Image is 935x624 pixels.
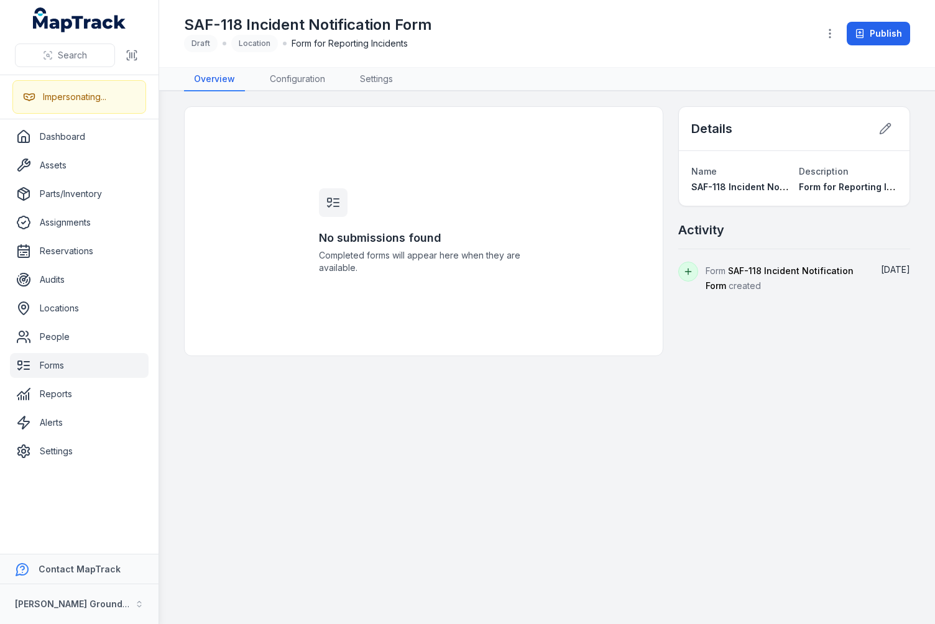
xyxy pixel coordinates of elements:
[10,210,149,235] a: Assignments
[15,599,178,609] strong: [PERSON_NAME] Ground Engineering
[10,239,149,264] a: Reservations
[231,35,278,52] div: Location
[58,49,87,62] span: Search
[184,15,432,35] h1: SAF-118 Incident Notification Form
[691,181,844,192] span: SAF-118 Incident Notification Form
[10,153,149,178] a: Assets
[33,7,126,32] a: MapTrack
[260,68,335,91] a: Configuration
[799,166,849,177] span: Description
[847,22,910,45] button: Publish
[10,181,149,206] a: Parts/Inventory
[10,124,149,149] a: Dashboard
[39,564,121,574] strong: Contact MapTrack
[706,265,854,291] span: Form created
[678,221,724,239] h2: Activity
[881,264,910,275] span: [DATE]
[43,91,106,103] div: Impersonating...
[10,267,149,292] a: Audits
[799,181,925,192] span: Form for Reporting Incidents
[184,68,245,91] a: Overview
[10,353,149,378] a: Forms
[691,120,732,137] h2: Details
[10,296,149,321] a: Locations
[292,37,408,50] span: Form for Reporting Incidents
[319,229,528,247] h3: No submissions found
[15,44,115,67] button: Search
[10,439,149,464] a: Settings
[691,166,717,177] span: Name
[184,35,218,52] div: Draft
[319,249,528,274] span: Completed forms will appear here when they are available.
[881,264,910,275] time: 25/09/2025, 8:55:10 am
[350,68,403,91] a: Settings
[10,410,149,435] a: Alerts
[10,382,149,406] a: Reports
[10,324,149,349] a: People
[706,265,854,291] span: SAF-118 Incident Notification Form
